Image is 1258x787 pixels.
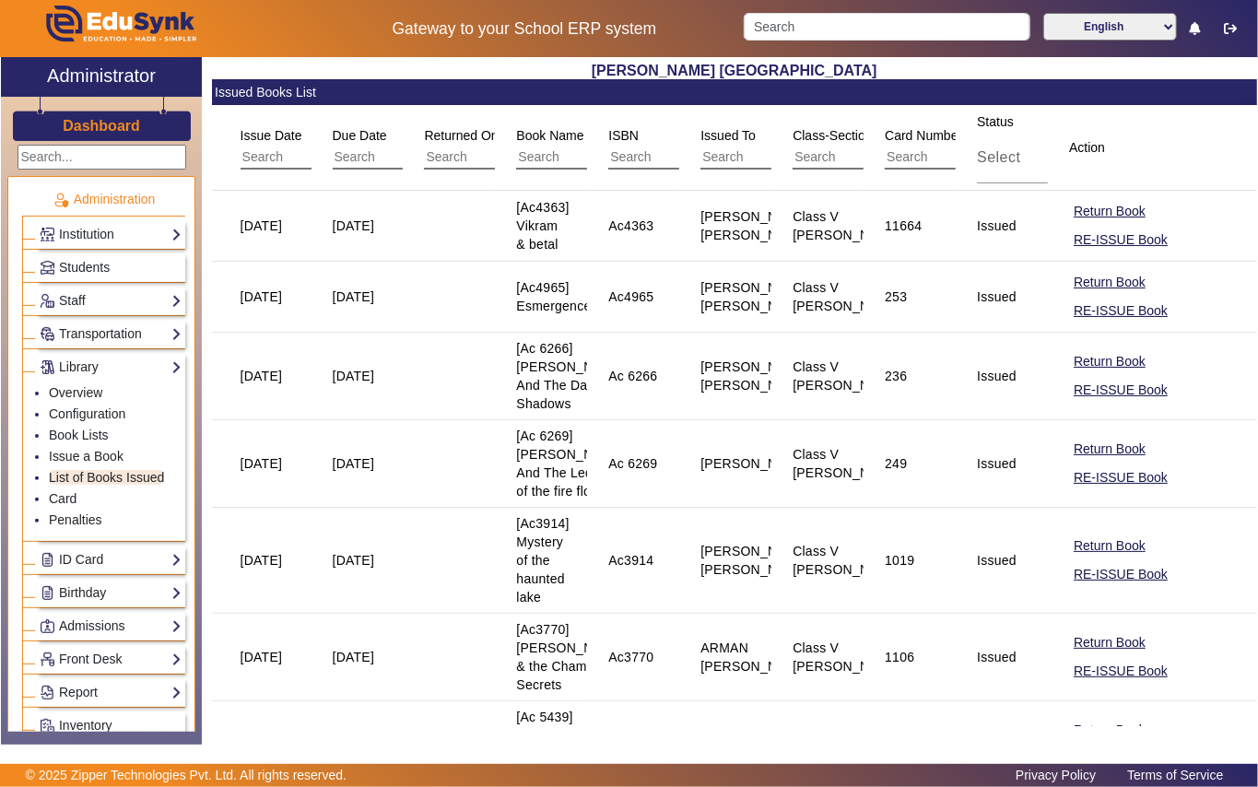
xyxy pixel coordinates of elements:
[1072,271,1147,294] button: Return Book
[744,13,1030,41] input: Search
[977,551,1017,570] div: Issued
[49,406,125,421] a: Configuration
[1072,534,1147,558] button: Return Book
[793,445,901,482] div: Class V [PERSON_NAME]
[885,454,907,473] div: 249
[241,288,283,306] div: [DATE]
[977,114,1014,129] span: Status
[694,119,888,176] div: Issued To
[1072,300,1170,323] button: RE-ISSUE Book
[793,358,901,394] div: Class V [PERSON_NAME]
[1072,229,1170,252] button: RE-ISSUE Book
[333,367,375,385] div: [DATE]
[1072,631,1147,654] button: Return Book
[1072,563,1170,586] button: RE-ISSUE Book
[516,339,625,413] div: [Ac 6266] [PERSON_NAME] And The Dancing Shadows
[786,119,981,176] div: Class-Section
[793,639,901,675] div: Class V [PERSON_NAME]
[1063,131,1128,164] div: Action
[333,146,498,170] input: Search
[40,715,182,736] a: Inventory
[1072,350,1147,373] button: Return Book
[700,278,809,315] div: [PERSON_NAME] [PERSON_NAME]
[700,358,809,394] div: [PERSON_NAME] [PERSON_NAME]
[793,128,872,143] span: Class-Section
[49,428,109,442] a: Book Lists
[608,128,639,143] span: ISBN
[977,217,1017,235] div: Issued
[22,190,185,209] p: Administration
[49,470,164,485] a: List of Books Issued
[47,65,156,87] h2: Administrator
[885,288,907,306] div: 253
[700,639,809,675] div: ARMAN [PERSON_NAME]
[53,192,69,208] img: Administration.png
[59,718,112,733] span: Inventory
[241,146,406,170] input: Search
[700,146,865,170] input: Search
[333,217,375,235] div: [DATE]
[59,260,110,275] span: Students
[977,288,1017,306] div: Issued
[241,551,283,570] div: [DATE]
[516,146,681,170] input: Search
[1072,719,1147,742] button: Return Book
[608,146,773,170] input: Search
[516,427,625,500] div: [Ac 6269] [PERSON_NAME] And The Leqend of the fire flowers
[793,207,901,244] div: Class V [PERSON_NAME]
[49,512,102,527] a: Penalties
[885,648,914,666] div: 1106
[885,551,914,570] div: 1019
[516,708,625,781] div: [Ac 5439] [PERSON_NAME] & The prisoner of Azkaba
[1072,660,1170,683] button: RE-ISSUE Book
[516,198,569,253] div: [Ac4363] Vikram & betal
[977,648,1017,666] div: Issued
[885,146,1050,170] input: Search
[333,288,375,306] div: [DATE]
[41,261,54,275] img: Students.png
[608,367,657,385] div: Ac 6266
[516,278,591,315] div: [Ac4965] Esmergence
[516,620,625,694] div: [Ac3770] [PERSON_NAME] & the Chamber of Secrets
[1072,466,1170,489] button: RE-ISSUE Book
[885,367,907,385] div: 236
[878,119,1073,176] div: Card Number
[602,119,796,176] div: ISBN
[241,454,283,473] div: [DATE]
[424,146,589,170] input: Search
[41,719,54,733] img: Inventory.png
[49,385,102,400] a: Overview
[424,128,498,143] span: Returned On
[516,128,583,143] span: Book Name
[608,454,657,473] div: Ac 6269
[417,119,612,176] div: Returned On
[885,128,962,143] span: Card Number
[333,551,375,570] div: [DATE]
[241,648,283,666] div: [DATE]
[326,119,521,176] div: Due Date
[793,146,958,170] input: Search
[63,117,140,135] h3: Dashboard
[1072,379,1170,402] button: RE-ISSUE Book
[18,145,186,170] input: Search...
[1118,763,1232,787] a: Terms of Service
[970,105,1166,190] div: Status
[234,119,429,176] div: Issue Date
[1072,200,1147,223] button: Return Book
[333,128,387,143] span: Due Date
[241,128,302,143] span: Issue Date
[977,367,1017,385] div: Issued
[510,119,704,176] div: Book Name
[212,62,1257,79] h2: [PERSON_NAME] [GEOGRAPHIC_DATA]
[212,79,1257,105] mat-card-header: Issued Books List
[1006,763,1105,787] a: Privacy Policy
[608,288,653,306] div: Ac4965
[608,217,653,235] div: Ac4363
[516,514,569,606] div: [Ac3914] Mystery of the haunted lake
[1069,140,1105,155] span: Action
[977,454,1017,473] div: Issued
[49,449,123,464] a: Issue a Book
[700,207,809,244] div: [PERSON_NAME] [PERSON_NAME]
[793,278,901,315] div: Class V [PERSON_NAME]
[241,217,283,235] div: [DATE]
